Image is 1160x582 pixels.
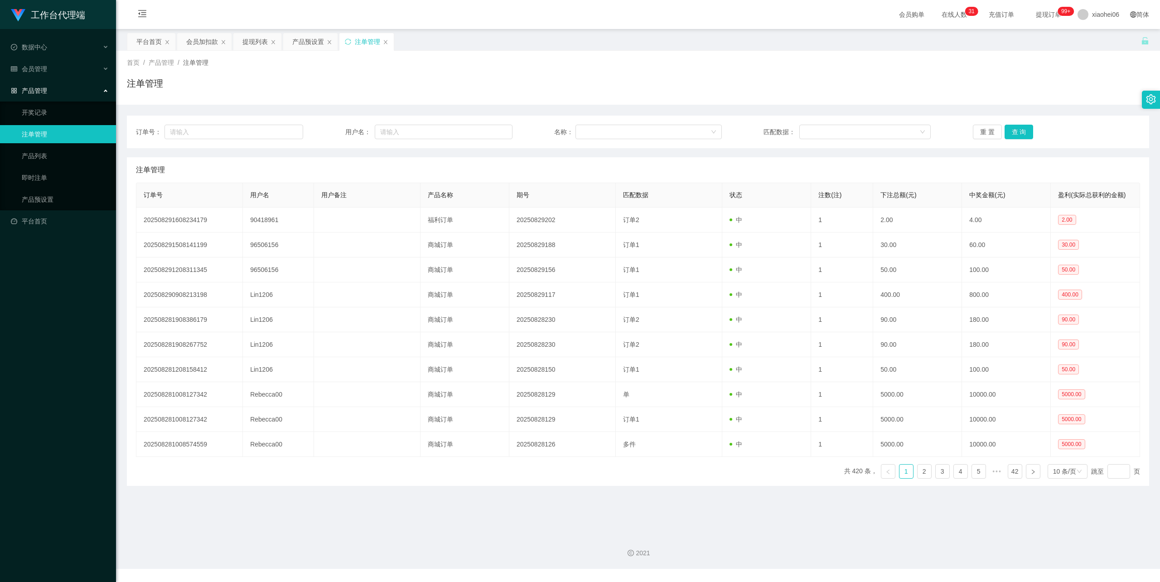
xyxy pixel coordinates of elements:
[730,291,742,298] span: 中
[623,241,639,248] span: 订单1
[420,407,509,432] td: 商城订单
[420,307,509,332] td: 商城订单
[873,382,962,407] td: 5000.00
[11,87,17,94] i: 图标: appstore-o
[918,465,931,478] a: 2
[136,208,243,233] td: 202508291608234179
[509,407,616,432] td: 20250828129
[321,191,347,199] span: 用户备注
[1130,11,1136,18] i: 图标: global
[243,233,314,257] td: 96506156
[730,266,742,273] span: 中
[730,241,742,248] span: 中
[243,282,314,307] td: Lin1206
[811,357,873,382] td: 1
[509,332,616,357] td: 20250828230
[420,257,509,282] td: 商城订单
[730,416,742,423] span: 中
[420,282,509,307] td: 商城订单
[123,548,1153,558] div: 2021
[873,357,962,382] td: 50.00
[1058,339,1079,349] span: 90.00
[899,464,913,479] li: 1
[965,7,978,16] sup: 31
[623,341,639,348] span: 订单2
[136,233,243,257] td: 202508291508141199
[22,103,109,121] a: 开奖记录
[127,59,140,66] span: 首页
[1031,11,1066,18] span: 提现订单
[873,307,962,332] td: 90.00
[962,208,1051,233] td: 4.00
[811,382,873,407] td: 1
[242,33,268,50] div: 提现列表
[920,129,925,136] i: 图标: down
[811,282,873,307] td: 1
[143,59,145,66] span: /
[271,39,276,45] i: 图标: close
[509,357,616,382] td: 20250828150
[355,33,380,50] div: 注单管理
[136,307,243,332] td: 202508281908386179
[1058,215,1076,225] span: 2.00
[243,382,314,407] td: Rebecca00
[962,407,1051,432] td: 10000.00
[554,127,575,137] span: 名称：
[1058,191,1126,199] span: 盈利(实际总获利的金额)
[509,432,616,457] td: 20250828126
[345,39,351,45] i: 图标: sync
[962,357,1051,382] td: 100.00
[962,282,1051,307] td: 800.00
[243,432,314,457] td: Rebecca00
[136,332,243,357] td: 202508281908267752
[873,233,962,257] td: 30.00
[962,432,1051,457] td: 10000.00
[383,39,388,45] i: 图标: close
[1141,37,1149,45] i: 图标: unlock
[243,208,314,233] td: 90418961
[730,191,742,199] span: 状态
[1091,464,1140,479] div: 跳至 页
[136,127,164,137] span: 订单号：
[623,316,639,323] span: 订单2
[243,307,314,332] td: Lin1206
[972,465,986,478] a: 5
[885,469,891,475] i: 图标: left
[31,0,85,29] h1: 工作台代理端
[420,208,509,233] td: 福利订单
[623,291,639,298] span: 订单1
[937,11,971,18] span: 在线人数
[11,212,109,230] a: 图标: dashboard平台首页
[11,87,47,94] span: 产品管理
[1058,414,1085,424] span: 5000.00
[243,407,314,432] td: Rebecca00
[1077,469,1082,475] i: 图标: down
[962,382,1051,407] td: 10000.00
[962,307,1051,332] td: 180.00
[509,208,616,233] td: 20250829202
[509,382,616,407] td: 20250828129
[818,191,841,199] span: 注数(注)
[936,465,949,478] a: 3
[509,307,616,332] td: 20250828230
[1058,315,1079,325] span: 90.00
[730,366,742,373] span: 中
[962,332,1051,357] td: 180.00
[136,33,162,50] div: 平台首页
[873,432,962,457] td: 5000.00
[292,33,324,50] div: 产品预设置
[984,11,1019,18] span: 充值订单
[136,257,243,282] td: 202508291208311345
[11,44,17,50] i: 图标: check-circle-o
[969,191,1005,199] span: 中奖金额(元)
[420,332,509,357] td: 商城订单
[730,216,742,223] span: 中
[968,7,971,16] p: 3
[730,441,742,448] span: 中
[136,357,243,382] td: 202508281208158412
[990,464,1004,479] li: 向后 5 页
[811,257,873,282] td: 1
[811,208,873,233] td: 1
[127,77,163,90] h1: 注单管理
[22,169,109,187] a: 即时注单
